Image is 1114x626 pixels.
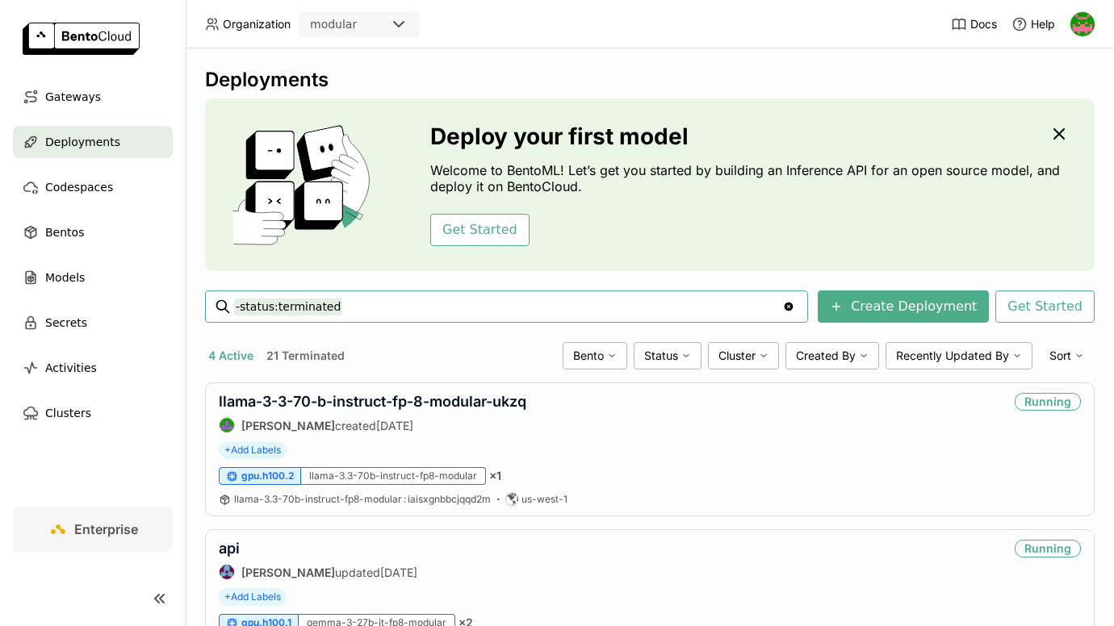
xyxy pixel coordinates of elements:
[234,493,491,505] span: llama-3.3-70b-instruct-fp8-modular iaisxgnbbcjqqd2m
[241,469,294,482] span: gpu.h100.2
[241,565,335,579] strong: [PERSON_NAME]
[1031,17,1055,31] span: Help
[234,493,491,506] a: llama-3.3-70b-instruct-fp8-modular:iaisxgnbbcjqqd2m
[45,87,101,106] span: Gateways
[45,268,85,287] span: Models
[13,126,173,158] a: Deployments
[45,313,87,332] span: Secrets
[13,307,173,339] a: Secrets
[1039,342,1095,369] div: Sort
[489,469,501,483] span: × 1
[13,507,173,552] a: Enterprise
[380,565,417,579] span: [DATE]
[23,23,140,55] img: logo
[219,588,287,606] span: +Add Labels
[220,565,234,579] img: Jiang
[219,564,417,580] div: updated
[644,348,678,363] span: Status
[13,352,173,384] a: Activities
[886,342,1032,369] div: Recently Updated By
[573,348,604,363] span: Bento
[205,68,1095,92] div: Deployments
[995,290,1095,323] button: Get Started
[45,177,113,197] span: Codespaces
[45,403,91,423] span: Clusters
[220,418,234,432] img: Shenyang Zhao
[818,290,989,323] button: Create Deployment
[13,216,173,248] a: Bentos
[301,467,486,485] div: llama-3.3-70b-instruct-fp8-modular
[45,132,120,152] span: Deployments
[219,417,526,433] div: created
[376,419,413,432] span: [DATE]
[404,493,406,505] span: :
[45,358,97,378] span: Activities
[430,123,1068,149] h3: Deploy your first model
[205,345,257,366] button: 4 Active
[782,300,795,313] svg: Clear value
[13,261,173,294] a: Models
[241,419,335,432] strong: [PERSON_NAME]
[1015,393,1081,411] div: Running
[1049,348,1071,363] span: Sort
[563,342,627,369] div: Bento
[951,16,997,32] a: Docs
[785,342,879,369] div: Created By
[718,348,756,363] span: Cluster
[896,348,1009,363] span: Recently Updated By
[1015,540,1081,557] div: Running
[219,393,526,410] a: llama-3-3-70-b-instruct-fp-8-modular-ukzq
[1011,16,1055,32] div: Help
[13,397,173,429] a: Clusters
[796,348,856,363] span: Created By
[708,342,779,369] div: Cluster
[219,540,240,557] a: api
[310,16,357,32] div: modular
[430,162,1068,194] p: Welcome to BentoML! Let’s get you started by building an Inference API for an open source model, ...
[634,342,701,369] div: Status
[13,81,173,113] a: Gateways
[1070,12,1095,36] img: Eve Weinberg
[263,345,348,366] button: 21 Terminated
[430,214,530,246] button: Get Started
[223,17,291,31] span: Organization
[970,17,997,31] span: Docs
[358,17,360,33] input: Selected modular.
[219,441,287,459] span: +Add Labels
[74,521,138,537] span: Enterprise
[218,124,392,245] img: cover onboarding
[234,294,782,319] input: Search
[45,223,84,242] span: Bentos
[521,493,567,506] span: us-west-1
[13,171,173,203] a: Codespaces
